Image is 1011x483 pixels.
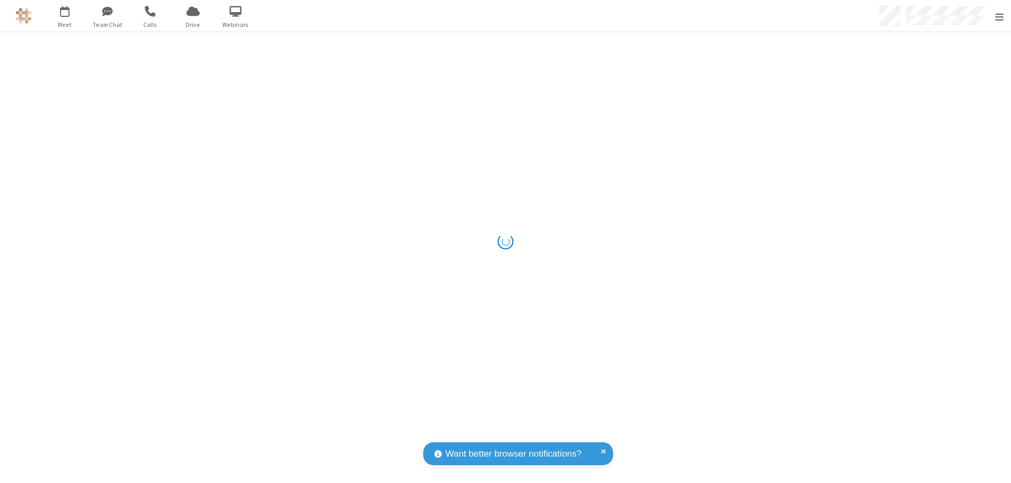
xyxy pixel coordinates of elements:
[216,20,255,30] span: Webinars
[88,20,127,30] span: Team Chat
[173,20,213,30] span: Drive
[45,20,85,30] span: Meet
[131,20,170,30] span: Calls
[445,447,581,461] span: Want better browser notifications?
[16,8,32,24] img: QA Selenium DO NOT DELETE OR CHANGE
